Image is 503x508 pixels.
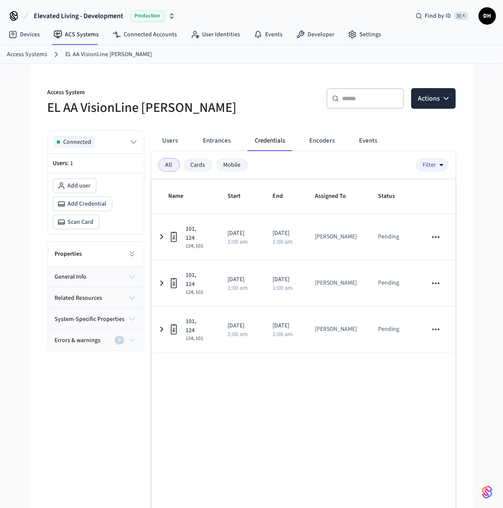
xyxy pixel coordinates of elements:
a: Access Systems [7,50,47,59]
span: 101, 124 [186,225,207,243]
span: Add user [68,181,91,190]
span: related resources [55,294,103,303]
img: SeamLogoGradient.69752ec5.svg [482,486,493,499]
span: Add Credential [68,200,107,208]
span: 101, 124 [186,317,207,335]
span: system-specific properties [55,315,125,324]
a: Settings [341,27,388,42]
p: 1:00 am [227,285,248,291]
table: sticky table [151,179,456,352]
span: End [272,190,294,203]
span: Status [378,190,406,203]
span: Connected [64,138,92,146]
span: Start [227,190,252,203]
p: 1:00 am [227,239,248,245]
span: 101, 124 [186,271,207,289]
button: Errors & warnings0 [48,330,144,351]
p: [DATE] [272,229,294,238]
div: [PERSON_NAME] [315,279,357,288]
span: 1 [70,159,74,168]
div: Cards [183,158,213,172]
button: related resources [48,288,144,308]
button: Scan Card [53,215,99,229]
button: Events [352,130,384,151]
span: DH [480,8,495,24]
a: EL AA VisionLine [PERSON_NAME] [65,50,152,59]
p: [DATE] [227,229,252,238]
span: Production [130,10,165,22]
a: Connected Accounts [106,27,184,42]
button: general info [48,267,144,287]
p: 1:00 am [272,285,293,291]
p: [DATE] [272,275,294,284]
a: User Identities [184,27,247,42]
span: Errors & warnings [55,336,101,345]
button: Users [155,130,186,151]
p: Pending [378,279,399,288]
p: 1:00 am [272,331,293,337]
a: Developer [289,27,341,42]
p: 1:00 am [272,239,293,245]
span: 124, 101 [186,289,207,296]
span: ⌘ K [454,12,468,20]
div: Mobile [216,158,248,172]
p: [DATE] [227,321,252,330]
button: Actions [411,88,456,109]
span: Name [169,190,195,203]
p: Access System [48,88,247,99]
button: Entrances [196,130,238,151]
button: Add Credential [53,197,112,211]
button: system-specific properties [48,309,144,330]
div: 0 [115,336,124,345]
button: Connected [53,136,139,148]
button: Encoders [303,130,342,151]
a: ACS Systems [47,27,106,42]
h2: Properties [55,250,82,258]
span: 124, 101 [186,335,207,342]
p: 1:00 am [227,331,248,337]
a: Events [247,27,289,42]
h5: EL AA VisionLine [PERSON_NAME] [48,99,247,117]
button: Add user [53,179,96,193]
p: Pending [378,232,399,241]
div: Find by ID⌘ K [409,8,475,24]
a: Devices [2,27,47,42]
div: [PERSON_NAME] [315,232,357,241]
div: All [158,158,180,172]
span: Find by ID [425,12,452,20]
span: Scan Card [68,218,94,226]
div: [PERSON_NAME] [315,325,357,334]
span: general info [55,273,87,282]
p: [DATE] [227,275,252,284]
button: DH [479,7,496,25]
button: Credentials [248,130,292,151]
p: [DATE] [272,321,294,330]
p: Pending [378,325,399,334]
p: Users: [53,159,139,168]
span: 124, 101 [186,243,207,250]
span: Assigned To [315,190,357,203]
span: Elevated Living - Development [34,11,123,21]
button: Filter [416,158,449,172]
